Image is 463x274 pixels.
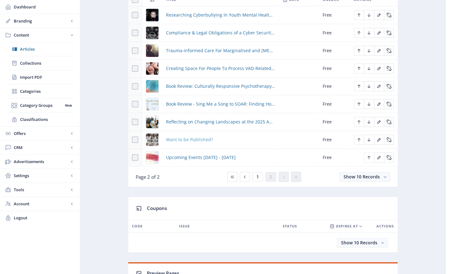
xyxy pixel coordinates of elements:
span: Show 10 Records [341,240,377,246]
span: EXPIRES AT [336,222,358,230]
span: Advertisements [14,158,69,165]
a: Edit page [364,136,374,142]
span: Tools [14,187,69,193]
img: 5d48212e-69e4-4f8b-8c6c-4dbe710f0f02.png [146,9,159,21]
td: Free [319,149,350,167]
span: STATUS [283,222,297,230]
a: Edit page [374,12,384,17]
a: Edit page [374,83,384,89]
a: Edit page [364,47,374,53]
img: 0f740c3e-8361-4d14-914b-d5ece6688aef.png [146,80,159,92]
a: Edit page [384,118,394,124]
span: Actions [376,222,394,230]
a: Edit page [364,154,374,160]
img: 01a14862-6927-4b52-a9c7-ae940a1b576c.png [146,27,159,39]
a: Creating Space For People To Process VAD-Related Grief [166,65,275,72]
button: 1 [252,172,263,182]
a: Edit page [384,47,394,53]
a: Researching Cyberbullying In Youth Mental Health and Working Towards Holistic Interventions [166,11,275,19]
a: Edit page [364,12,374,17]
td: Free [319,6,350,24]
span: Categories [20,88,74,94]
a: Edit page [354,101,364,107]
td: Free [319,24,350,42]
a: Edit page [374,47,384,53]
span: Dashboard [14,4,75,10]
a: Edit page [364,118,374,124]
a: Collections [6,56,74,70]
span: 1 [256,174,259,179]
span: CODE [132,222,143,230]
span: Show 10 Records [344,174,380,180]
a: Edit page [354,47,364,53]
a: Reflecting on Changing Landscapes at the 2025 ACA Conference [166,118,275,126]
span: Branding [14,18,69,24]
a: Edit page [374,101,384,107]
img: a6e3a276-54b7-42b9-a65c-49dbae380a27.png [146,44,159,57]
button: Show 10 Records [337,238,388,247]
span: Trauma-informed Care For Marginalised and [MEDICAL_DATA] Communities [166,47,275,54]
td: Free [319,113,350,131]
a: Category GroupsWeb [6,98,74,112]
a: Book Review - Sing Me a Song to SOAR: Finding Hope in Our Redemptive Stories by [PERSON_NAME] [166,100,275,108]
a: Classifications [6,112,74,126]
app-collection-view: Coupons [128,197,398,253]
img: 2b8f0c06-5373-4561-ac92-2fb0cb534fe8.png [146,62,159,75]
img: 0cecf31a-d5e4-4f30-9037-193e9b632c58.png [146,98,159,110]
td: Free [319,95,350,113]
span: ISSUE [179,222,190,230]
a: Edit page [354,65,364,71]
a: Articles [6,42,74,56]
span: Offers [14,130,69,137]
a: Edit page [384,83,394,89]
span: CRM [14,144,69,151]
a: Book Review: Culturally Responsive Psychotherapy, Counselling and Psychology Practices [166,82,275,90]
img: f3363d40-fbf8-4fa1-9a25-2090a555e1f1.png [146,116,159,128]
a: Compliance & Legal Obligations of a Cyber Security Breach [166,29,275,37]
a: Edit page [364,101,374,107]
span: Content [14,32,69,38]
a: Want to be Published? [166,136,213,143]
a: Import PDF [6,70,74,84]
a: Upcoming Events [DATE] - [DATE] [166,154,236,161]
td: Free [319,77,350,95]
a: Edit page [354,83,364,89]
span: Page 2 of 2 [136,174,160,180]
span: Logout [14,215,75,221]
a: Edit page [384,136,394,142]
a: Edit page [384,154,394,160]
span: Articles [20,46,74,52]
a: Categories [6,84,74,98]
span: Category Groups [20,102,63,108]
a: Edit page [374,136,384,142]
td: Free [319,131,350,149]
a: Edit page [354,118,364,124]
td: Free [319,60,350,77]
span: Import PDF [20,74,74,80]
a: Edit page [374,154,384,160]
span: Coupons [147,205,167,211]
td: Free [319,42,350,60]
a: Edit page [374,29,384,35]
button: 2 [265,172,276,182]
span: Collections [20,60,74,66]
a: Edit page [354,136,364,142]
span: Classifications [20,116,74,122]
span: Account [14,201,69,207]
a: Edit page [354,29,364,35]
a: Edit page [384,29,394,35]
img: e720b079-b152-45db-a89f-2793d64fbdc7.png [146,133,159,146]
nb-badge: Web [63,102,74,108]
a: Edit page [384,12,394,17]
span: Settings [14,172,69,179]
button: Show 10 Records [340,172,390,182]
a: Edit page [384,65,394,71]
a: Edit page [364,29,374,35]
